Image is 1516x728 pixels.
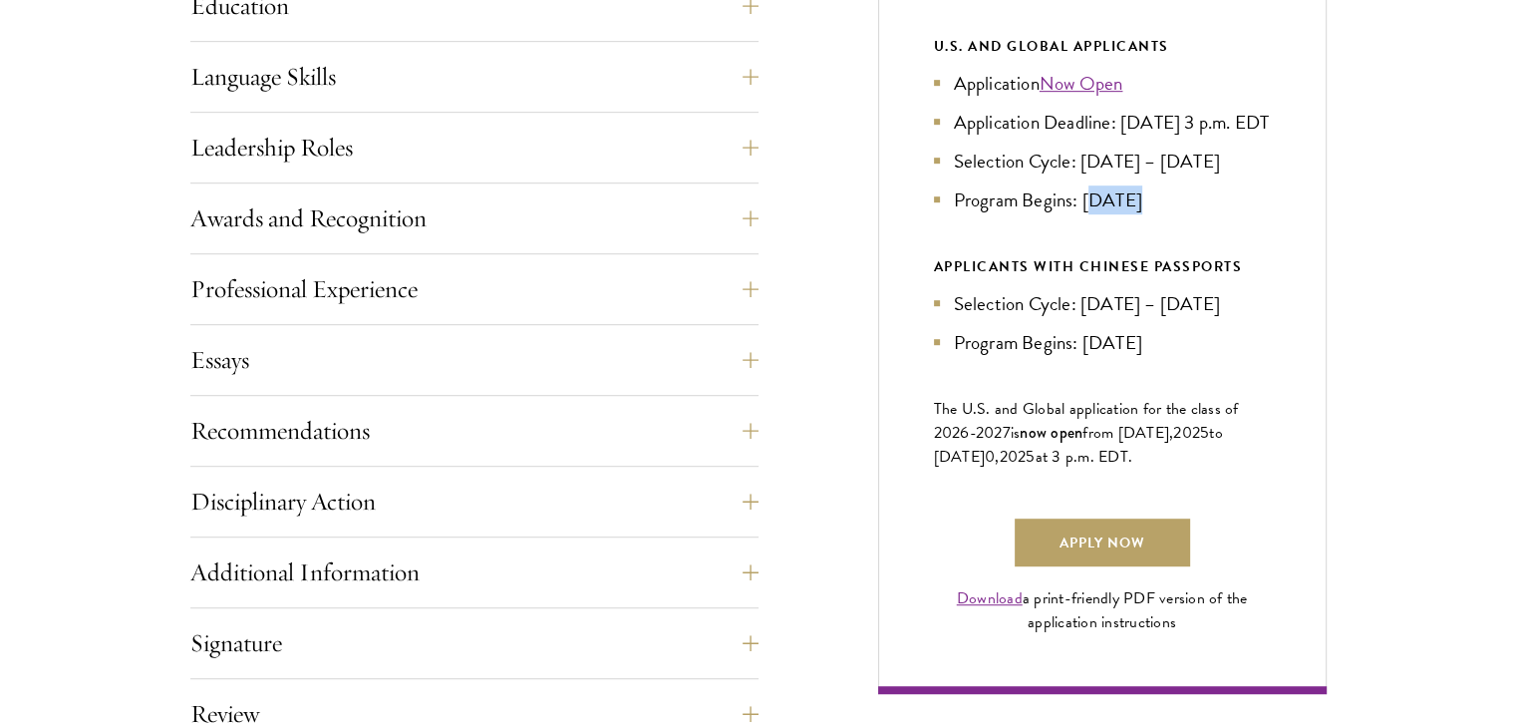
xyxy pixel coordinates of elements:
span: 7 [1003,421,1011,445]
button: Additional Information [190,548,758,596]
a: Apply Now [1015,519,1190,566]
span: -202 [970,421,1003,445]
span: 6 [960,421,969,445]
span: now open [1020,421,1082,444]
button: Signature [190,619,758,667]
li: Application [934,69,1271,98]
div: a print-friendly PDF version of the application instructions [934,586,1271,634]
span: 202 [1173,421,1200,445]
button: Language Skills [190,53,758,101]
li: Program Begins: [DATE] [934,185,1271,214]
a: Download [957,586,1023,610]
span: 5 [1026,445,1035,469]
span: from [DATE], [1082,421,1173,445]
span: 0 [985,445,995,469]
div: APPLICANTS WITH CHINESE PASSPORTS [934,254,1271,279]
li: Selection Cycle: [DATE] – [DATE] [934,289,1271,318]
span: , [995,445,999,469]
button: Professional Experience [190,265,758,313]
span: at 3 p.m. EDT. [1036,445,1133,469]
button: Recommendations [190,407,758,455]
span: is [1011,421,1021,445]
span: The U.S. and Global application for the class of 202 [934,397,1239,445]
button: Awards and Recognition [190,194,758,242]
button: Leadership Roles [190,124,758,172]
button: Essays [190,336,758,384]
a: Now Open [1040,69,1123,98]
span: 202 [1000,445,1027,469]
li: Selection Cycle: [DATE] – [DATE] [934,147,1271,176]
span: to [DATE] [934,421,1223,469]
li: Application Deadline: [DATE] 3 p.m. EDT [934,108,1271,137]
span: 5 [1200,421,1209,445]
li: Program Begins: [DATE] [934,328,1271,357]
div: U.S. and Global Applicants [934,34,1271,59]
button: Disciplinary Action [190,478,758,526]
